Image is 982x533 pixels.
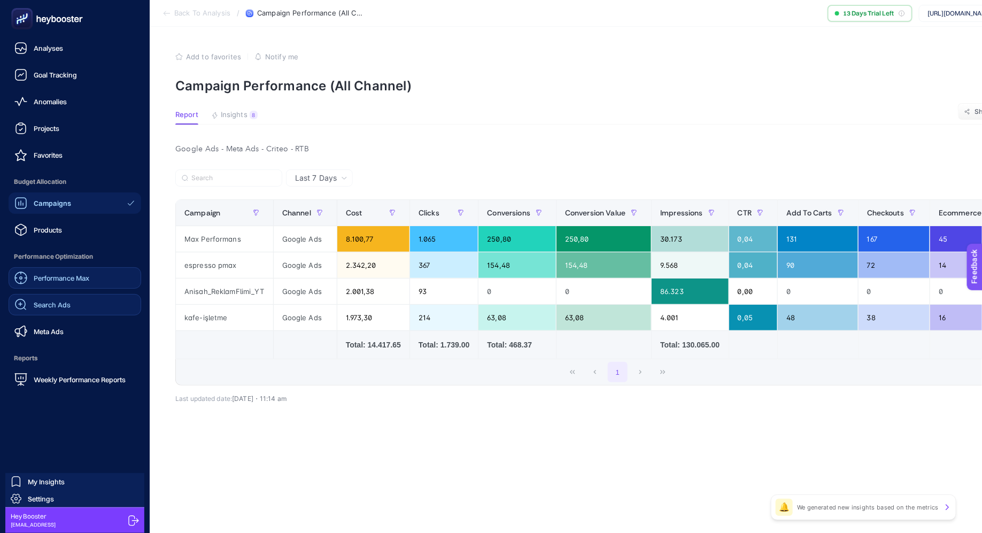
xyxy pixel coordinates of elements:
[410,279,478,304] div: 93
[9,144,141,166] a: Favorites
[410,252,478,278] div: 367
[274,226,337,252] div: Google Ads
[232,395,287,403] span: [DATE]・11:14 am
[778,226,858,252] div: 131
[9,267,141,289] a: Performance Max
[237,9,239,17] span: /
[11,521,56,529] span: [EMAIL_ADDRESS]
[274,305,337,330] div: Google Ads
[337,226,409,252] div: 8.100,77
[652,252,729,278] div: 9.568
[9,91,141,112] a: Anomalies
[778,305,858,330] div: 48
[729,252,777,278] div: 0,04
[346,339,401,350] div: Total: 14.417.65
[9,219,141,241] a: Products
[34,151,63,159] span: Favorites
[556,305,651,330] div: 63,08
[250,111,258,119] div: 8
[9,64,141,86] a: Goal Tracking
[729,226,777,252] div: 0,04
[34,44,63,52] span: Analyses
[337,279,409,304] div: 2.001,38
[257,9,364,18] span: Campaign Performance (All Channel)
[282,208,311,217] span: Channel
[34,199,71,207] span: Campaigns
[11,512,56,521] span: Hey Booster
[729,279,777,304] div: 0,00
[660,208,703,217] span: Impressions
[9,118,141,139] a: Projects
[556,252,651,278] div: 154,48
[9,171,141,192] span: Budget Allocation
[859,279,930,304] div: 0
[565,208,625,217] span: Conversion Value
[9,369,141,390] a: Weekly Performance Reports
[608,362,628,382] button: 1
[478,226,556,252] div: 250,80
[410,226,478,252] div: 1.065
[34,97,67,106] span: Anomalies
[28,477,65,486] span: My Insights
[9,321,141,342] a: Meta Ads
[660,339,720,350] div: Total: 130.065.00
[556,279,651,304] div: 0
[410,305,478,330] div: 214
[738,208,752,217] span: CTR
[786,208,832,217] span: Add To Carts
[9,294,141,315] a: Search Ads
[337,305,409,330] div: 1.973,30
[176,226,273,252] div: Max Performans
[174,9,230,18] span: Back To Analysis
[729,305,777,330] div: 0,05
[419,208,439,217] span: Clicks
[191,174,276,182] input: Search
[5,473,144,490] a: My Insights
[274,279,337,304] div: Google Ads
[9,37,141,59] a: Analyses
[419,339,469,350] div: Total: 1.739.00
[176,252,273,278] div: espresso pmax
[859,252,930,278] div: 72
[9,347,141,369] span: Reports
[28,495,54,503] span: Settings
[254,52,298,61] button: Notify me
[176,279,273,304] div: Anisah_ReklamFlimi_YT
[478,279,556,304] div: 0
[778,279,858,304] div: 0
[34,375,126,384] span: Weekly Performance Reports
[844,9,894,18] span: 13 Days Trial Left
[556,226,651,252] div: 250,80
[478,252,556,278] div: 154,48
[34,71,77,79] span: Goal Tracking
[175,52,241,61] button: Add to favorites
[5,490,144,507] a: Settings
[184,208,220,217] span: Campaign
[34,226,62,234] span: Products
[652,226,729,252] div: 30.173
[487,339,547,350] div: Total: 468.37
[265,52,298,61] span: Notify me
[478,305,556,330] div: 63,08
[9,246,141,267] span: Performance Optimization
[9,192,141,214] a: Campaigns
[34,327,64,336] span: Meta Ads
[175,111,198,119] span: Report
[6,3,41,12] span: Feedback
[652,305,729,330] div: 4.001
[337,252,409,278] div: 2.342,20
[867,208,904,217] span: Checkouts
[295,173,337,183] span: Last 7 Days
[221,111,248,119] span: Insights
[34,124,59,133] span: Projects
[487,208,530,217] span: Conversions
[778,252,858,278] div: 90
[274,252,337,278] div: Google Ads
[34,274,89,282] span: Performance Max
[346,208,362,217] span: Cost
[859,226,930,252] div: 167
[176,305,273,330] div: kafe-işletme
[175,395,232,403] span: Last updated date:
[652,279,729,304] div: 86.323
[34,300,71,309] span: Search Ads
